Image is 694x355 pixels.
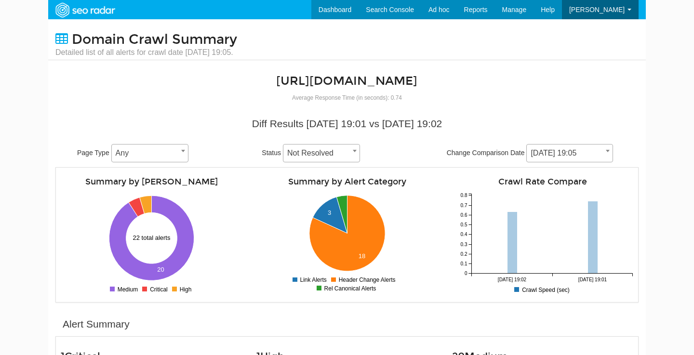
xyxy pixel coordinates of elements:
[461,232,467,237] tspan: 0.4
[461,212,467,218] tspan: 0.6
[452,177,633,186] h4: Crawl Rate Compare
[464,6,488,13] span: Reports
[526,144,613,162] span: 10/06/2025 19:05
[262,149,281,157] span: Status
[292,94,402,101] small: Average Response Time (in seconds): 0.74
[283,146,360,160] span: Not Resolved
[461,251,467,257] tspan: 0.2
[541,6,555,13] span: Help
[461,222,467,227] tspan: 0.5
[111,144,188,162] span: Any
[578,277,607,282] tspan: [DATE] 19:01
[465,271,467,276] tspan: 0
[283,144,360,162] span: Not Resolved
[569,6,625,13] span: [PERSON_NAME]
[63,117,631,131] div: Diff Results [DATE] 19:01 vs [DATE] 19:02
[498,277,527,282] tspan: [DATE] 19:02
[72,31,237,48] span: Domain Crawl Summary
[133,234,171,241] text: 22 total alerts
[527,146,613,160] span: 10/06/2025 19:05
[52,1,118,19] img: SEORadar
[276,74,417,88] a: [URL][DOMAIN_NAME]
[461,203,467,208] tspan: 0.7
[461,193,467,198] tspan: 0.8
[61,177,242,186] h4: Summary by [PERSON_NAME]
[428,6,450,13] span: Ad hoc
[77,149,109,157] span: Page Type
[55,47,237,58] small: Detailed list of all alerts for crawl date [DATE] 19:05.
[112,146,188,160] span: Any
[502,6,527,13] span: Manage
[366,6,414,13] span: Search Console
[461,261,467,266] tspan: 0.1
[461,242,467,247] tspan: 0.3
[256,177,438,186] h4: Summary by Alert Category
[447,149,525,157] span: Change Comparison Date
[63,317,130,331] div: Alert Summary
